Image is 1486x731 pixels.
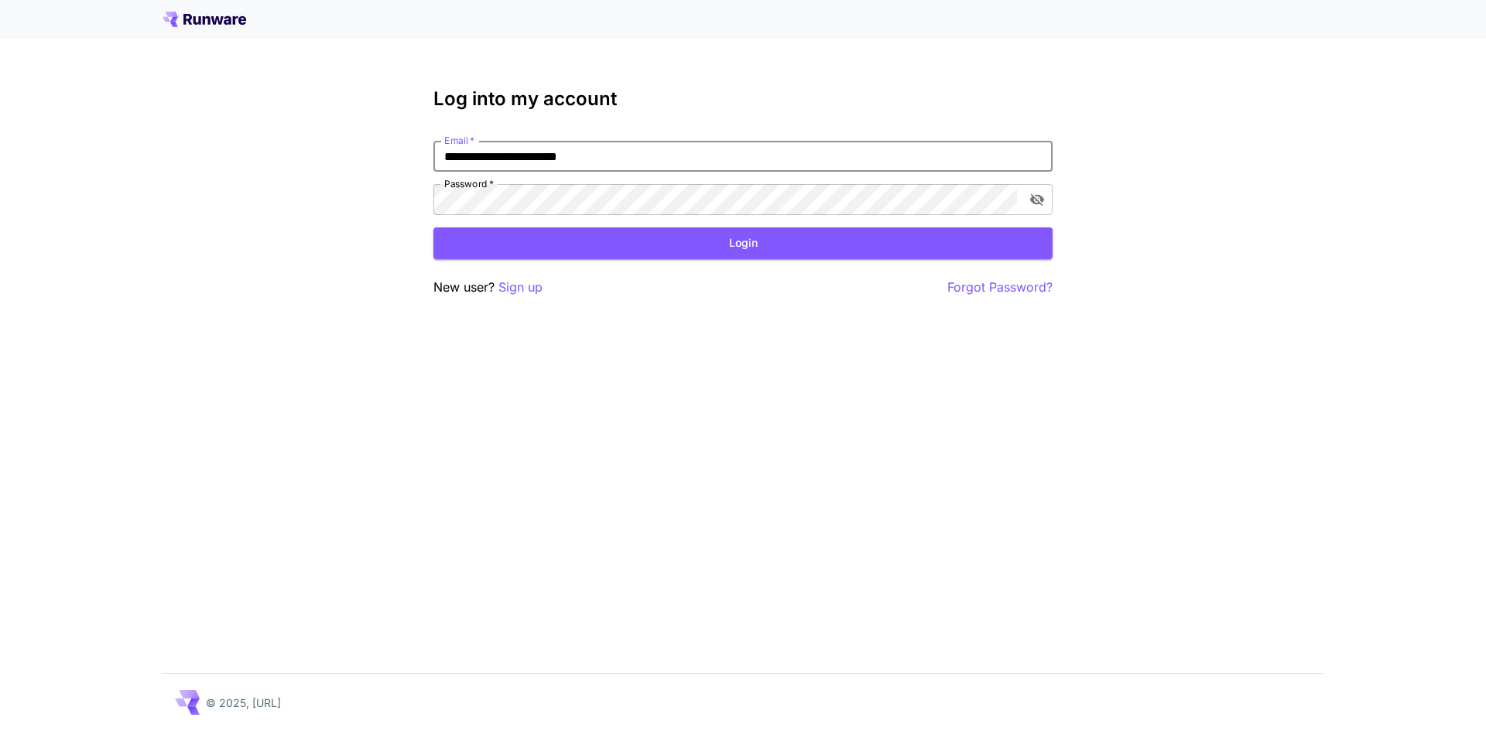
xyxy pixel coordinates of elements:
button: toggle password visibility [1023,186,1051,213]
p: © 2025, [URL] [206,695,281,711]
h3: Log into my account [433,88,1053,110]
label: Password [444,177,494,190]
button: Sign up [498,278,543,297]
button: Forgot Password? [947,278,1053,297]
p: New user? [433,278,543,297]
button: Login [433,227,1053,259]
label: Email [444,134,474,147]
